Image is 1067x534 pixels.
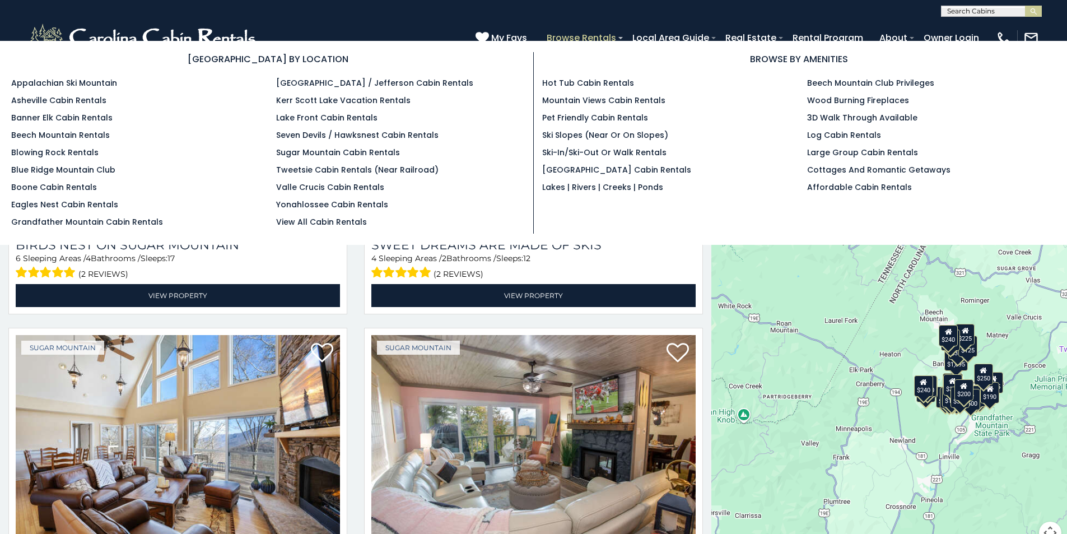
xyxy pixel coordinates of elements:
[371,253,696,281] div: Sleeping Areas / Bathrooms / Sleeps:
[276,182,384,193] a: Valle Crucis Cabin Rentals
[21,341,104,355] a: Sugar Mountain
[16,238,340,253] a: Birds Nest On Sugar Mountain
[542,164,691,175] a: [GEOGRAPHIC_DATA] Cabin Rentals
[276,77,473,89] a: [GEOGRAPHIC_DATA] / Jefferson Cabin Rentals
[28,21,260,55] img: White-1-2.png
[667,342,689,365] a: Add to favorites
[11,129,110,141] a: Beech Mountain Rentals
[981,382,1000,403] div: $190
[16,253,340,281] div: Sleeping Areas / Bathrooms / Sleeps:
[807,182,912,193] a: Affordable Cabin Rentals
[11,112,113,123] a: Banner Elk Cabin Rentals
[542,182,663,193] a: Lakes | Rivers | Creeks | Ponds
[944,350,968,371] div: $1,095
[807,129,881,141] a: Log Cabin Rentals
[939,325,958,346] div: $240
[542,52,1056,66] h3: BROWSE BY AMENITIES
[974,364,993,385] div: $250
[276,199,388,210] a: Yonahlossee Cabin Rentals
[11,95,106,106] a: Asheville Cabin Rentals
[523,253,530,263] span: 12
[78,267,128,281] span: (2 reviews)
[16,253,21,263] span: 6
[276,147,400,158] a: Sugar Mountain Cabin Rentals
[11,52,525,66] h3: [GEOGRAPHIC_DATA] BY LOCATION
[276,129,439,141] a: Seven Devils / Hawksnest Cabin Rentals
[434,267,483,281] span: (2 reviews)
[442,253,446,263] span: 2
[787,28,869,48] a: Rental Program
[943,373,962,394] div: $190
[807,77,934,89] a: Beech Mountain Club Privileges
[943,374,962,396] div: $300
[627,28,715,48] a: Local Area Guide
[967,386,986,407] div: $195
[807,112,917,123] a: 3D Walk Through Available
[276,164,439,175] a: Tweetsie Cabin Rentals (Near Railroad)
[914,375,933,397] div: $240
[542,95,665,106] a: Mountain Views Cabin Rentals
[1023,30,1039,46] img: mail-regular-white.png
[874,28,913,48] a: About
[86,253,91,263] span: 4
[276,216,367,227] a: View All Cabin Rentals
[807,164,950,175] a: Cottages and Romantic Getaways
[476,31,530,45] a: My Favs
[276,112,378,123] a: Lake Front Cabin Rentals
[11,182,97,193] a: Boone Cabin Rentals
[951,387,970,408] div: $350
[542,112,648,123] a: Pet Friendly Cabin Rentals
[167,253,175,263] span: 17
[542,77,634,89] a: Hot Tub Cabin Rentals
[491,31,527,45] span: My Favs
[996,30,1012,46] img: phone-regular-white.png
[11,147,99,158] a: Blowing Rock Rentals
[807,147,918,158] a: Large Group Cabin Rentals
[942,386,961,407] div: $175
[276,95,411,106] a: Kerr Scott Lake Vacation Rentals
[807,95,909,106] a: Wood Burning Fireplaces
[371,238,696,253] a: Sweet Dreams Are Made Of Skis
[542,129,668,141] a: Ski Slopes (Near or On Slopes)
[984,372,1003,393] div: $155
[720,28,782,48] a: Real Estate
[16,284,340,307] a: View Property
[11,77,117,89] a: Appalachian Ski Mountain
[954,379,973,401] div: $200
[542,147,667,158] a: Ski-in/Ski-Out or Walk Rentals
[940,387,959,408] div: $155
[918,28,985,48] a: Owner Login
[11,216,163,227] a: Grandfather Mountain Cabin Rentals
[958,336,977,357] div: $125
[377,341,460,355] a: Sugar Mountain
[541,28,622,48] a: Browse Rentals
[11,164,115,175] a: Blue Ridge Mountain Club
[371,284,696,307] a: View Property
[11,199,118,210] a: Eagles Nest Cabin Rentals
[956,324,975,345] div: $225
[371,253,376,263] span: 4
[311,342,333,365] a: Add to favorites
